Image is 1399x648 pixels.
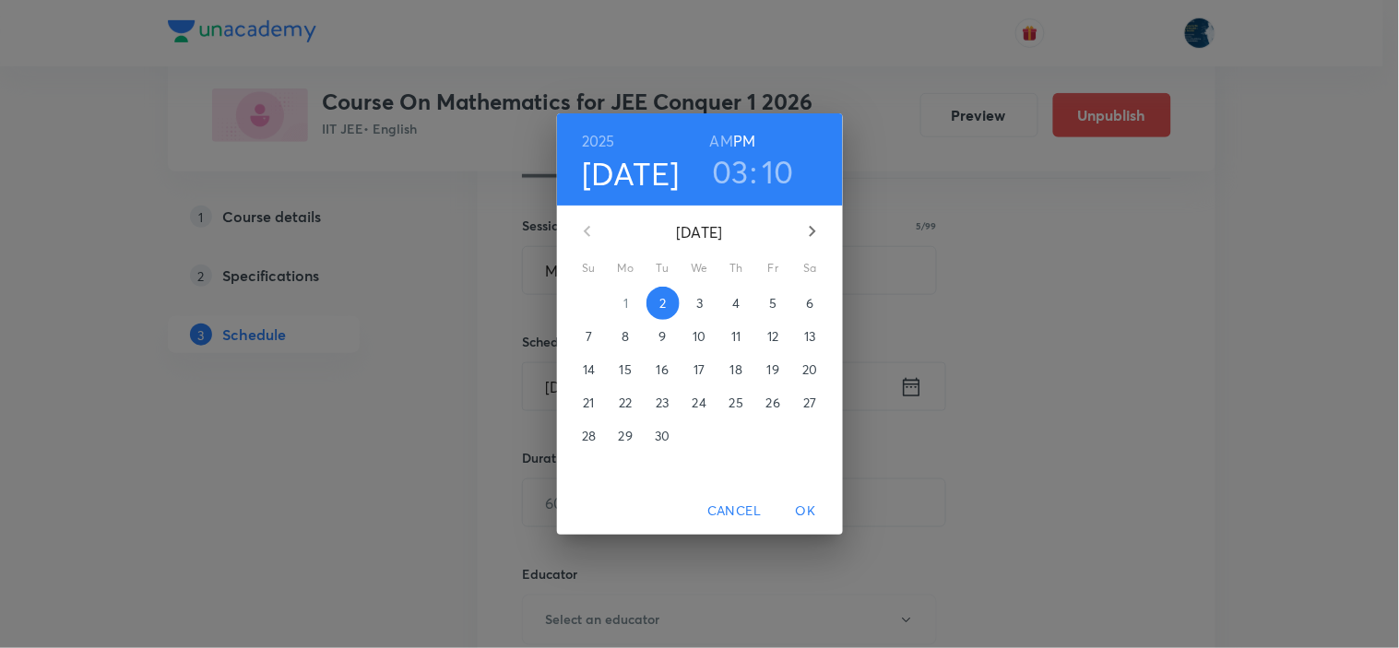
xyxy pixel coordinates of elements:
p: 4 [732,294,740,312]
p: 2 [659,294,666,312]
p: 10 [693,327,705,346]
p: 22 [619,394,632,412]
p: 3 [696,294,703,312]
p: 25 [729,394,743,412]
p: 28 [582,427,596,445]
h3: : [751,152,758,191]
span: We [683,259,717,277]
p: 23 [656,394,669,412]
button: 11 [720,320,753,353]
button: 10 [683,320,717,353]
button: 9 [646,320,680,353]
p: 30 [655,427,670,445]
span: Tu [646,259,680,277]
p: [DATE] [610,221,790,243]
button: 16 [646,353,680,386]
p: 11 [731,327,741,346]
p: 24 [693,394,706,412]
button: 27 [794,386,827,419]
button: 28 [573,419,606,453]
button: 24 [683,386,717,419]
span: Fr [757,259,790,277]
p: 29 [619,427,633,445]
p: 21 [583,394,594,412]
span: Su [573,259,606,277]
button: 23 [646,386,680,419]
button: 30 [646,419,680,453]
button: 3 [683,287,717,320]
span: OK [784,500,828,523]
button: 21 [573,386,606,419]
span: Th [720,259,753,277]
button: PM [733,128,755,154]
p: 26 [766,394,780,412]
button: 03 [712,152,749,191]
button: [DATE] [582,154,680,193]
button: AM [710,128,733,154]
p: 5 [769,294,777,312]
button: 13 [794,320,827,353]
button: 2 [646,287,680,320]
p: 27 [803,394,816,412]
button: 20 [794,353,827,386]
p: 20 [802,360,817,379]
button: 2025 [582,128,615,154]
button: 26 [757,386,790,419]
button: Cancel [700,494,768,528]
p: 8 [622,327,629,346]
button: 8 [610,320,643,353]
button: 10 [762,152,794,191]
span: Mo [610,259,643,277]
p: 15 [620,360,632,379]
button: 15 [610,353,643,386]
p: 16 [657,360,669,379]
button: 6 [794,287,827,320]
p: 17 [694,360,705,379]
p: 12 [767,327,778,346]
p: 6 [806,294,813,312]
button: 18 [720,353,753,386]
p: 9 [658,327,666,346]
button: 19 [757,353,790,386]
button: 5 [757,287,790,320]
p: 7 [586,327,592,346]
button: 7 [573,320,606,353]
p: 14 [583,360,595,379]
button: 22 [610,386,643,419]
p: 19 [767,360,779,379]
p: 13 [804,327,815,346]
button: 29 [610,419,643,453]
button: 14 [573,353,606,386]
span: Sa [794,259,827,277]
button: 4 [720,287,753,320]
button: 17 [683,353,717,386]
button: OK [777,494,836,528]
button: 12 [757,320,790,353]
button: 25 [720,386,753,419]
span: Cancel [707,500,761,523]
p: 18 [730,360,742,379]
